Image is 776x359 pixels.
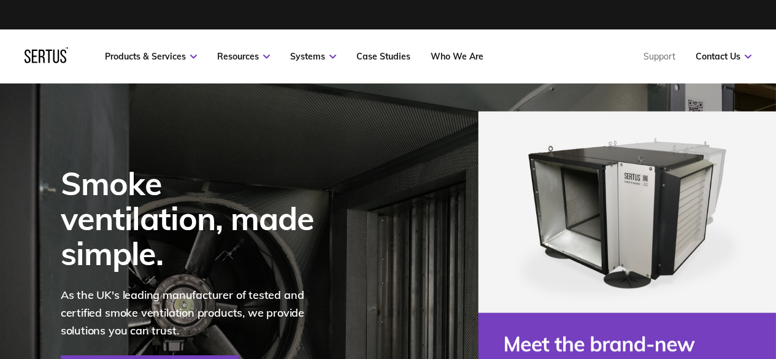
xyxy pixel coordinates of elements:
p: As the UK's leading manufacturer of tested and certified smoke ventilation products, we provide s... [61,287,331,339]
div: Smoke ventilation, made simple. [61,166,331,271]
a: Support [643,51,675,62]
a: Who We Are [431,51,483,62]
a: Case Studies [356,51,410,62]
a: Products & Services [105,51,197,62]
a: Systems [290,51,336,62]
a: Resources [217,51,270,62]
a: Contact Us [696,51,751,62]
